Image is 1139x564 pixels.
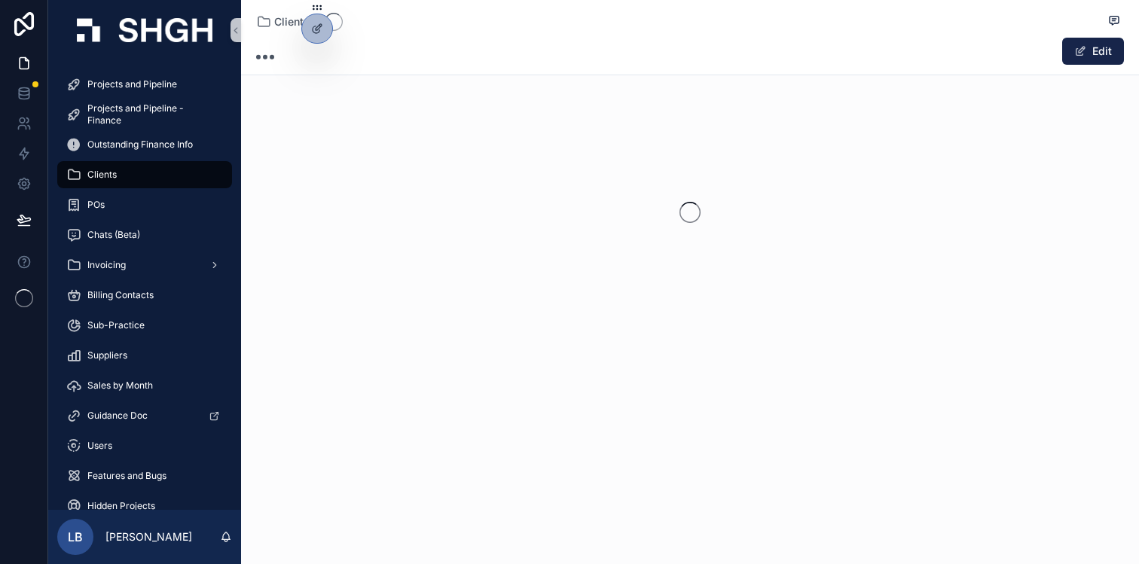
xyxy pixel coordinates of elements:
a: Sales by Month [57,372,232,399]
a: Billing Contacts [57,282,232,309]
span: Suppliers [87,349,127,361]
span: Features and Bugs [87,470,166,482]
a: Projects and Pipeline [57,71,232,98]
a: Chats (Beta) [57,221,232,248]
a: Clients [57,161,232,188]
a: Guidance Doc [57,402,232,429]
span: Sales by Month [87,380,153,392]
span: Chats (Beta) [87,229,140,241]
a: POs [57,191,232,218]
a: Users [57,432,232,459]
a: Sub-Practice [57,312,232,339]
span: Sub-Practice [87,319,145,331]
div: scrollable content [48,60,241,510]
a: Suppliers [57,342,232,369]
span: Invoicing [87,259,126,271]
span: Hidden Projects [87,500,155,512]
span: Clients [274,14,310,29]
a: Hidden Projects [57,492,232,520]
p: [PERSON_NAME] [105,529,192,544]
span: Projects and Pipeline - Finance [87,102,217,127]
span: Billing Contacts [87,289,154,301]
a: Projects and Pipeline - Finance [57,101,232,128]
span: Clients [87,169,117,181]
a: Features and Bugs [57,462,232,489]
span: POs [87,199,105,211]
a: Clients [256,14,310,29]
span: Guidance Doc [87,410,148,422]
span: Outstanding Finance Info [87,139,193,151]
button: Edit [1062,38,1124,65]
a: Invoicing [57,252,232,279]
span: LB [68,528,83,546]
span: Projects and Pipeline [87,78,177,90]
a: Outstanding Finance Info [57,131,232,158]
img: App logo [77,18,212,42]
span: Users [87,440,112,452]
